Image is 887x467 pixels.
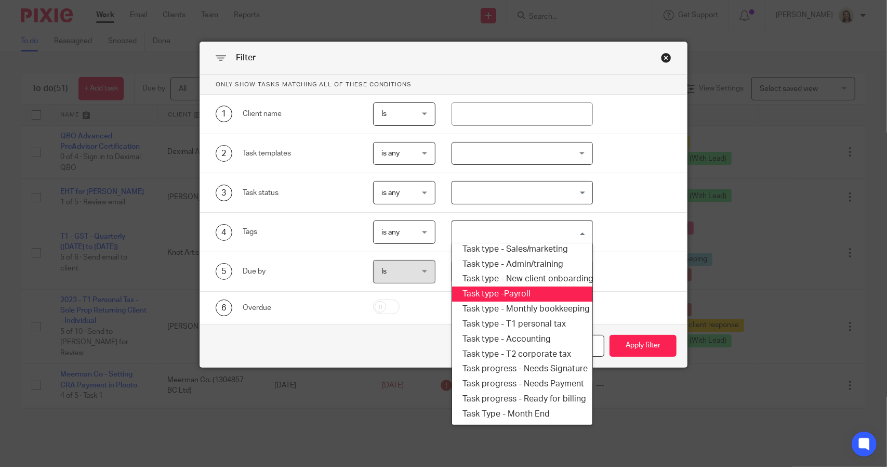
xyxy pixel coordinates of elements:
[381,229,400,236] span: is any
[216,263,232,280] div: 5
[216,185,232,201] div: 3
[381,268,387,275] span: Is
[216,106,232,122] div: 1
[452,242,592,257] li: Task type - Sales/marketing
[452,377,592,392] li: Task progress - Needs Payment
[236,54,256,62] span: Filter
[452,220,592,244] div: Search for option
[200,75,687,95] p: Only show tasks matching all of these conditions
[453,184,586,202] input: Search for option
[381,150,400,157] span: is any
[452,392,592,407] li: Task progress - Ready for billing
[452,302,592,317] li: Task type - Monthly bookkeeping
[452,257,592,272] li: Task type - Admin/training
[243,109,356,119] div: Client name
[452,407,592,422] li: Task Type - Month End
[452,287,592,302] li: Task type -Payroll
[452,361,592,377] li: Task progress - Needs Signature
[243,303,356,313] div: Overdue
[381,110,387,118] span: Is
[453,223,586,241] input: Search for option
[661,53,671,63] div: Close this dialog window
[452,422,592,437] li: Task Type - Mid Month
[243,188,356,198] div: Task status
[452,332,592,347] li: Task type - Accounting
[452,271,592,287] li: Task type - New client onboarding
[243,266,356,277] div: Due by
[216,145,232,162] div: 2
[452,347,592,362] li: Task type - T2 corporate tax
[243,148,356,159] div: Task templates
[216,300,232,316] div: 6
[243,227,356,237] div: Tags
[452,181,592,204] div: Search for option
[381,189,400,197] span: is any
[610,335,677,357] button: Apply filter
[216,224,232,241] div: 4
[452,317,592,332] li: Task type - T1 personal tax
